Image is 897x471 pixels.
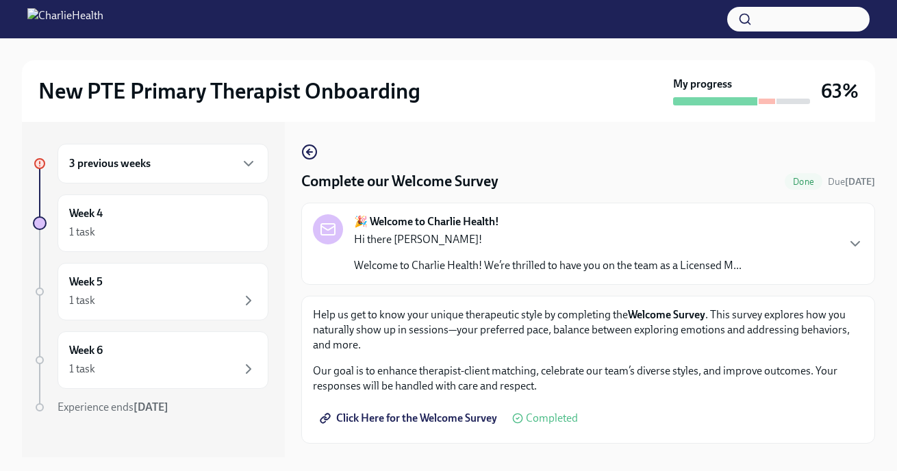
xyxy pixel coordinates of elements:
[354,232,742,247] p: Hi there [PERSON_NAME]!
[354,258,742,273] p: Welcome to Charlie Health! We’re thrilled to have you on the team as a Licensed M...
[69,225,95,240] div: 1 task
[33,194,268,252] a: Week 41 task
[313,364,863,394] p: Our goal is to enhance therapist-client matching, celebrate our team’s diverse styles, and improv...
[27,8,103,30] img: CharlieHealth
[301,171,498,192] h4: Complete our Welcome Survey
[33,331,268,389] a: Week 61 task
[354,214,499,229] strong: 🎉 Welcome to Charlie Health!
[58,400,168,413] span: Experience ends
[323,411,497,425] span: Click Here for the Welcome Survey
[38,77,420,105] h2: New PTE Primary Therapist Onboarding
[69,156,151,171] h6: 3 previous weeks
[828,175,875,188] span: September 10th, 2025 08:00
[69,275,103,290] h6: Week 5
[526,413,578,424] span: Completed
[134,400,168,413] strong: [DATE]
[313,405,507,432] a: Click Here for the Welcome Survey
[69,293,95,308] div: 1 task
[69,206,103,221] h6: Week 4
[313,307,863,353] p: Help us get to know your unique therapeutic style by completing the . This survey explores how yo...
[628,308,705,321] strong: Welcome Survey
[821,79,859,103] h3: 63%
[69,361,95,377] div: 1 task
[673,77,732,92] strong: My progress
[69,343,103,358] h6: Week 6
[828,176,875,188] span: Due
[845,176,875,188] strong: [DATE]
[58,144,268,183] div: 3 previous weeks
[785,177,822,187] span: Done
[33,263,268,320] a: Week 51 task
